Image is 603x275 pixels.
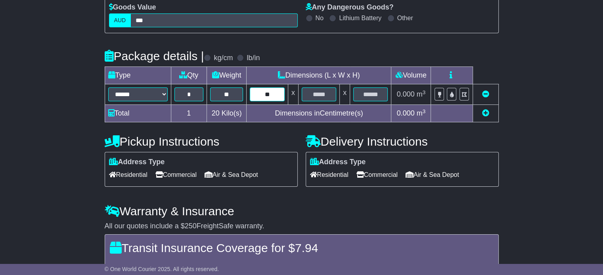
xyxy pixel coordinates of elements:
h4: Pickup Instructions [105,135,298,148]
td: Type [105,67,171,84]
td: Volume [391,67,431,84]
td: Dimensions (L x W x H) [247,67,391,84]
label: kg/cm [214,54,233,63]
td: Weight [207,67,247,84]
h4: Transit Insurance Coverage for $ [110,241,494,254]
span: Residential [109,169,147,181]
span: 0.000 [397,109,415,117]
td: x [340,84,350,105]
label: Any Dangerous Goods? [306,3,394,12]
span: © One World Courier 2025. All rights reserved. [105,266,219,272]
a: Remove this item [482,90,489,98]
span: m [417,109,426,117]
h4: Delivery Instructions [306,135,499,148]
sup: 3 [423,108,426,114]
span: Commercial [356,169,398,181]
span: Residential [310,169,348,181]
span: Air & Sea Depot [205,169,258,181]
sup: 3 [423,89,426,95]
h4: Warranty & Insurance [105,205,499,218]
label: AUD [109,13,131,27]
span: Air & Sea Depot [406,169,459,181]
label: No [316,14,324,22]
td: Kilo(s) [207,105,247,122]
span: 0.000 [397,90,415,98]
td: x [288,84,298,105]
span: 20 [212,109,220,117]
span: Commercial [155,169,197,181]
label: Address Type [109,158,165,167]
label: lb/in [247,54,260,63]
label: Address Type [310,158,366,167]
span: m [417,90,426,98]
span: 250 [185,222,197,230]
td: Total [105,105,171,122]
span: 7.94 [295,241,318,254]
label: Lithium Battery [339,14,381,22]
td: Dimensions in Centimetre(s) [247,105,391,122]
label: Other [397,14,413,22]
a: Add new item [482,109,489,117]
td: Qty [171,67,207,84]
h4: Package details | [105,49,204,63]
label: Goods Value [109,3,156,12]
div: All our quotes include a $ FreightSafe warranty. [105,222,499,231]
td: 1 [171,105,207,122]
